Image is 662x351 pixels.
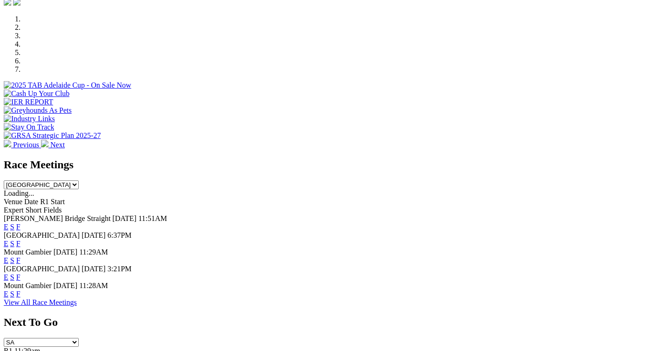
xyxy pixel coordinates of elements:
[4,131,101,140] img: GRSA Strategic Plan 2025-27
[16,273,20,281] a: F
[4,81,131,89] img: 2025 TAB Adelaide Cup - On Sale Now
[4,123,54,131] img: Stay On Track
[4,290,8,298] a: E
[16,256,20,264] a: F
[54,282,78,289] span: [DATE]
[16,240,20,248] a: F
[4,223,8,231] a: E
[4,115,55,123] img: Industry Links
[13,141,39,149] span: Previous
[40,198,65,206] span: R1 Start
[26,206,42,214] span: Short
[4,198,22,206] span: Venue
[4,140,11,147] img: chevron-left-pager-white.svg
[138,214,167,222] span: 11:51AM
[82,265,106,273] span: [DATE]
[4,189,34,197] span: Loading...
[10,256,14,264] a: S
[41,141,65,149] a: Next
[50,141,65,149] span: Next
[4,248,52,256] span: Mount Gambier
[4,273,8,281] a: E
[4,298,77,306] a: View All Race Meetings
[108,231,132,239] span: 6:37PM
[4,282,52,289] span: Mount Gambier
[79,282,108,289] span: 11:28AM
[4,231,80,239] span: [GEOGRAPHIC_DATA]
[79,248,108,256] span: 11:29AM
[4,106,72,115] img: Greyhounds As Pets
[43,206,61,214] span: Fields
[4,265,80,273] span: [GEOGRAPHIC_DATA]
[10,223,14,231] a: S
[41,140,48,147] img: chevron-right-pager-white.svg
[16,223,20,231] a: F
[4,316,658,329] h2: Next To Go
[10,240,14,248] a: S
[4,206,24,214] span: Expert
[4,214,110,222] span: [PERSON_NAME] Bridge Straight
[108,265,132,273] span: 3:21PM
[112,214,136,222] span: [DATE]
[54,248,78,256] span: [DATE]
[4,89,69,98] img: Cash Up Your Club
[4,240,8,248] a: E
[16,290,20,298] a: F
[4,141,41,149] a: Previous
[4,256,8,264] a: E
[10,273,14,281] a: S
[4,98,53,106] img: IER REPORT
[24,198,38,206] span: Date
[4,158,658,171] h2: Race Meetings
[10,290,14,298] a: S
[82,231,106,239] span: [DATE]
